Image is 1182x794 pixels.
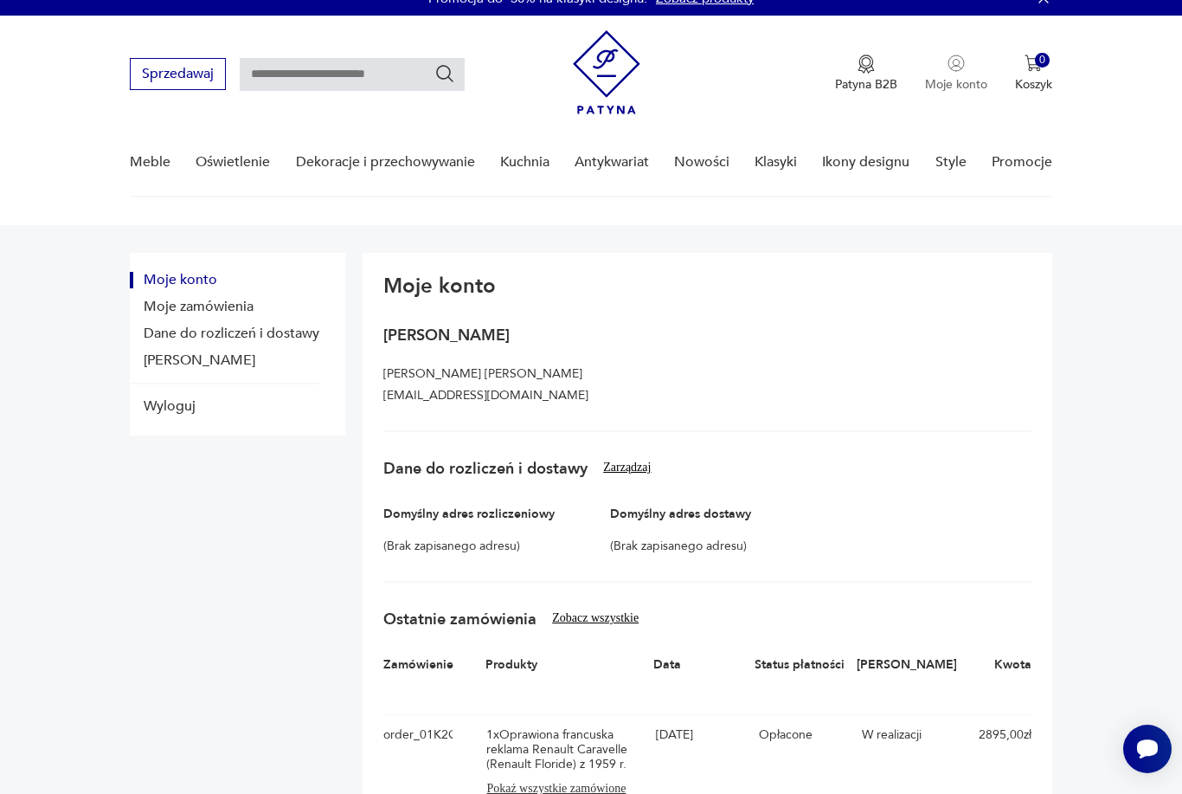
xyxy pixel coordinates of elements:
[552,610,639,625] button: Zobacz wszystkie
[486,727,647,771] div: 1 x Oprawiona francuska reklama Renault Caravelle (Renault Floride) z 1959 r.
[603,460,651,474] button: Zarządzaj
[575,129,649,196] a: Antykwariat
[656,727,750,742] div: [DATE]
[759,727,853,742] div: Opłacone
[979,727,1031,742] div: 2895,00 zł
[1123,725,1172,773] iframe: Smartsupp widget button
[935,129,967,196] a: Style
[383,657,477,672] div: Zamówienie
[653,657,747,672] div: Data
[674,129,729,196] a: Nowości
[130,326,319,342] button: Dane do rozliczeń i dostawy
[822,129,909,196] a: Ikony designu
[130,58,226,90] button: Sprzedawaj
[383,366,1031,381] p: [PERSON_NAME] [PERSON_NAME]
[948,55,965,72] img: Ikonka użytkownika
[835,55,897,93] a: Ikona medaluPatyna B2B
[992,129,1052,196] a: Promocje
[925,55,987,93] button: Moje konto
[130,69,226,81] a: Sprzedawaj
[925,76,987,93] p: Moje konto
[1015,76,1052,93] p: Koszyk
[573,30,640,114] img: Patyna - sklep z meblami i dekoracjami vintage
[610,507,751,521] p: Domyślny adres dostawy
[857,657,957,672] div: [PERSON_NAME]
[925,55,987,93] a: Ikonka użytkownikaMoje konto
[1025,55,1042,72] img: Ikona koszyka
[434,63,455,84] button: Szukaj
[500,129,549,196] a: Kuchnia
[994,657,1031,672] div: Kwota
[610,530,751,553] p: (Brak zapisanego adresu)
[383,507,555,521] p: Domyślny adres rozliczeniowy
[130,272,319,288] button: Moje konto
[755,129,797,196] a: Klasyki
[858,55,875,74] img: Ikona medalu
[1015,55,1052,93] button: 0Koszyk
[383,388,1031,403] p: [EMAIL_ADDRESS][DOMAIN_NAME]
[296,129,475,196] a: Dekoracje i przechowywanie
[862,727,956,742] div: W realizacji
[130,398,319,415] button: Wyloguj
[196,129,270,196] a: Oświetlenie
[383,326,1031,345] h3: [PERSON_NAME]
[755,657,848,672] div: Status płatności
[1035,53,1050,68] div: 0
[485,657,644,672] div: Produkty
[383,460,1031,479] h3: Dane do rozliczeń i dostawy
[835,55,897,93] button: Patyna B2B
[130,129,170,196] a: Meble
[130,299,319,315] button: Moje zamówienia
[383,610,1031,629] h3: Ostatnie zamówienia
[130,352,319,369] button: Dane konta
[835,76,897,93] p: Patyna B2B
[383,274,1031,299] h2: Moje konto
[383,530,555,553] p: (Brak zapisanego adresu)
